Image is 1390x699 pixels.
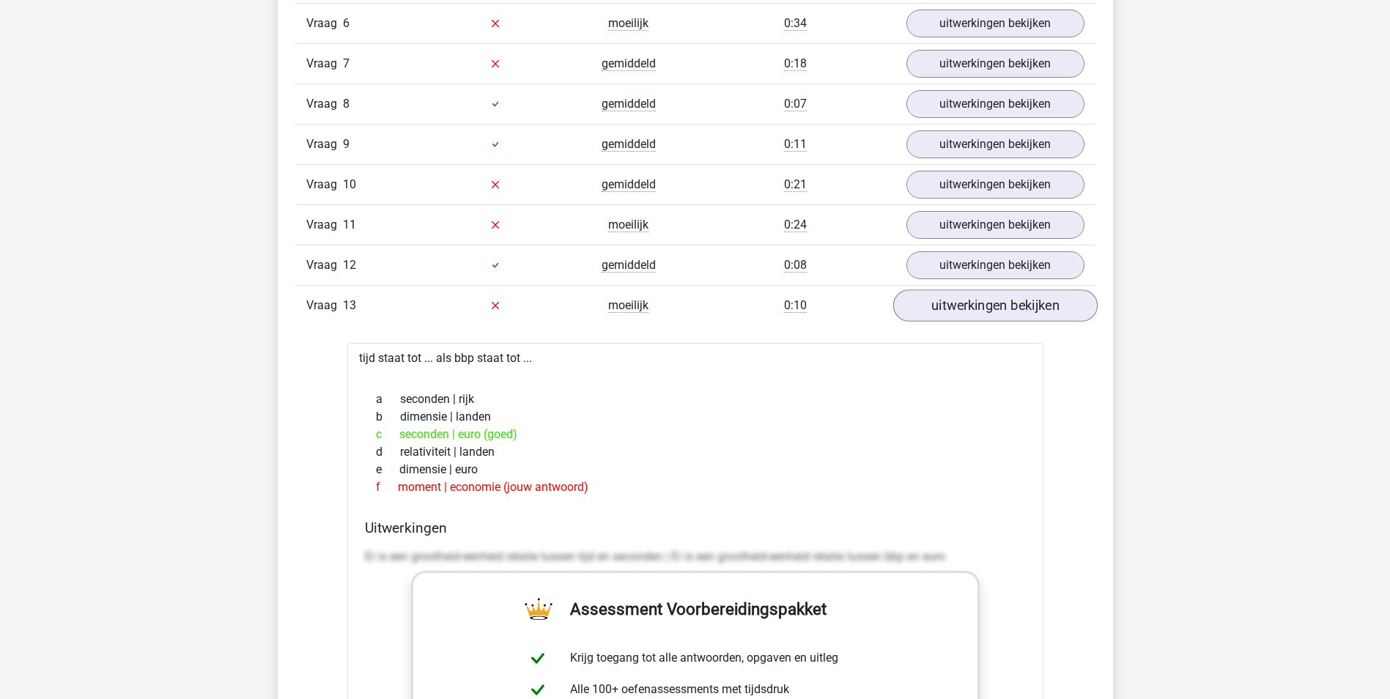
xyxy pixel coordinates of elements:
[306,176,343,193] span: Vraag
[376,461,399,478] span: e
[906,90,1084,118] a: uitwerkingen bekijken
[906,10,1084,37] a: uitwerkingen bekijken
[906,130,1084,158] a: uitwerkingen bekijken
[306,95,343,113] span: Vraag
[306,136,343,153] span: Vraag
[306,297,343,314] span: Vraag
[784,258,807,273] span: 0:08
[906,251,1084,279] a: uitwerkingen bekijken
[602,137,656,152] span: gemiddeld
[784,56,807,71] span: 0:18
[343,16,350,30] span: 6
[892,289,1097,322] a: uitwerkingen bekijken
[906,50,1084,78] a: uitwerkingen bekijken
[365,478,1026,496] div: moment | economie (jouw antwoord)
[602,56,656,71] span: gemiddeld
[365,408,1026,426] div: dimensie | landen
[608,16,648,31] span: moeilijk
[784,298,807,313] span: 0:10
[365,461,1026,478] div: dimensie | euro
[343,97,350,111] span: 8
[343,137,350,151] span: 9
[906,211,1084,239] a: uitwerkingen bekijken
[365,426,1026,443] div: seconden | euro (goed)
[784,16,807,31] span: 0:34
[376,391,400,408] span: a
[306,55,343,73] span: Vraag
[365,391,1026,408] div: seconden | rijk
[376,443,400,461] span: d
[906,171,1084,199] a: uitwerkingen bekijken
[306,216,343,234] span: Vraag
[343,56,350,70] span: 7
[608,298,648,313] span: moeilijk
[343,218,356,232] span: 11
[306,256,343,274] span: Vraag
[376,478,398,496] span: f
[343,298,356,312] span: 13
[343,177,356,191] span: 10
[784,218,807,232] span: 0:24
[365,548,1026,566] p: Er is een grootheid-eenheid relatie tussen tijd en seconden | Er is een grootheid-eenheid relatie...
[602,258,656,273] span: gemiddeld
[306,15,343,32] span: Vraag
[784,137,807,152] span: 0:11
[602,97,656,111] span: gemiddeld
[365,443,1026,461] div: relativiteit | landen
[608,218,648,232] span: moeilijk
[784,177,807,192] span: 0:21
[376,426,399,443] span: c
[784,97,807,111] span: 0:07
[376,408,400,426] span: b
[602,177,656,192] span: gemiddeld
[365,519,1026,536] h4: Uitwerkingen
[343,258,356,272] span: 12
